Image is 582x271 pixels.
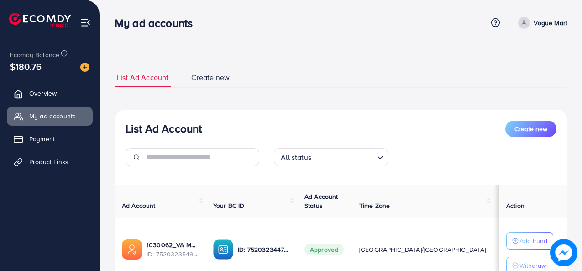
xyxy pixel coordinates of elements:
span: My ad accounts [29,112,76,121]
p: Add Fund [519,235,547,246]
img: image [80,63,89,72]
span: Ad Account [122,201,156,210]
h3: My ad accounts [115,16,200,30]
span: Payment [29,134,55,143]
span: Ad Account Status [304,192,338,210]
a: Vogue Mart [514,17,567,29]
p: Withdraw [519,260,546,271]
a: Product Links [7,153,93,171]
img: image [550,239,577,266]
a: Overview [7,84,93,102]
div: <span class='underline'>1030062_VA Mart_1750961786112</span></br>7520323549103292433 [147,240,199,259]
img: ic-ads-acc.e4c84228.svg [122,239,142,260]
img: menu [80,17,91,28]
span: Create new [191,72,230,83]
span: Time Zone [359,201,390,210]
span: Action [506,201,524,210]
span: Overview [29,89,57,98]
button: Create new [505,121,556,137]
div: Search for option [274,148,388,166]
span: Create new [514,124,547,133]
a: 1030062_VA Mart_1750961786112 [147,240,199,250]
span: [GEOGRAPHIC_DATA]/[GEOGRAPHIC_DATA] [359,245,486,254]
a: Payment [7,130,93,148]
span: Ecomdy Balance [10,50,59,59]
p: Vogue Mart [534,17,567,28]
span: $180.76 [10,60,42,73]
button: Add Fund [506,232,553,250]
span: Approved [304,244,344,255]
input: Search for option [314,149,373,164]
a: My ad accounts [7,107,93,125]
span: List Ad Account [117,72,168,83]
img: logo [9,13,71,27]
span: Product Links [29,157,68,166]
span: Your BC ID [213,201,245,210]
p: ID: 7520323447080386577 [238,244,290,255]
img: ic-ba-acc.ded83a64.svg [213,239,233,260]
h3: List Ad Account [126,122,202,135]
span: All status [279,151,313,164]
span: ID: 7520323549103292433 [147,250,199,259]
